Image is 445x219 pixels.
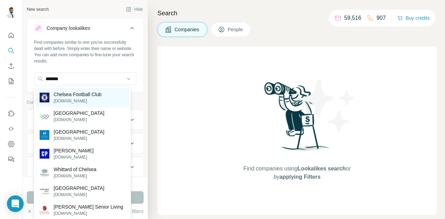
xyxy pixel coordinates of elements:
span: applying Filters [280,174,321,180]
span: Companies [175,26,200,33]
button: Feedback [6,153,17,166]
button: Use Surfe API [6,123,17,135]
img: Chelsea Football Club [40,93,49,102]
button: Enrich CSV [6,60,17,72]
img: Surfe Illustration - Woman searching with binoculars [261,80,333,158]
p: [DOMAIN_NAME] [54,154,94,160]
img: Chelsea Senior Living [40,205,49,215]
img: Chelsea Hotel Toronto [40,186,49,196]
span: Find companies using or by [241,165,353,181]
img: Chelsea Piers [40,149,49,159]
p: [PERSON_NAME] Senior Living [54,203,123,210]
p: Whittard of Chelsea [54,166,96,173]
img: Chelsea and Westminster Hospital [40,111,49,121]
p: 907 [377,14,386,22]
h4: Search [157,8,437,18]
img: Surfe Illustration - Stars [297,74,360,137]
button: Company lookalikes [27,20,143,39]
p: 59,516 [344,14,361,22]
p: [GEOGRAPHIC_DATA] [54,185,104,192]
button: Hide [121,4,148,15]
button: Buy credits [397,13,430,23]
p: [GEOGRAPHIC_DATA] [54,110,104,117]
p: [GEOGRAPHIC_DATA] [54,128,104,135]
p: [DOMAIN_NAME] [54,117,104,123]
p: [PERSON_NAME] [54,147,94,154]
button: Use Surfe on LinkedIn [6,107,17,120]
button: Industry [27,135,143,152]
button: My lists [6,75,17,87]
img: Royal Borough of Kensington and Chelsea [40,130,49,140]
p: [DOMAIN_NAME] [54,173,96,179]
button: HQ location [27,159,143,175]
img: Whittard of Chelsea [40,168,49,177]
button: Quick start [6,29,17,42]
div: Find companies similar to one you've successfully dealt with before. Simply enter their name or w... [34,39,136,64]
button: Dashboard [6,138,17,150]
div: Company lookalikes [47,25,90,32]
p: Chelsea Football Club [54,91,102,98]
p: [DOMAIN_NAME] [54,210,123,217]
button: Search [6,44,17,57]
span: Lookalikes search [298,166,346,171]
div: New search [27,6,49,12]
span: People [228,26,244,33]
p: [DOMAIN_NAME] [54,192,104,198]
button: Clear [27,208,47,215]
img: Avatar [6,7,17,18]
div: Open Intercom Messenger [7,195,24,212]
p: [DOMAIN_NAME] [54,135,104,142]
p: Company information [27,99,144,106]
p: [DOMAIN_NAME] [54,98,102,104]
button: Company [27,111,143,128]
